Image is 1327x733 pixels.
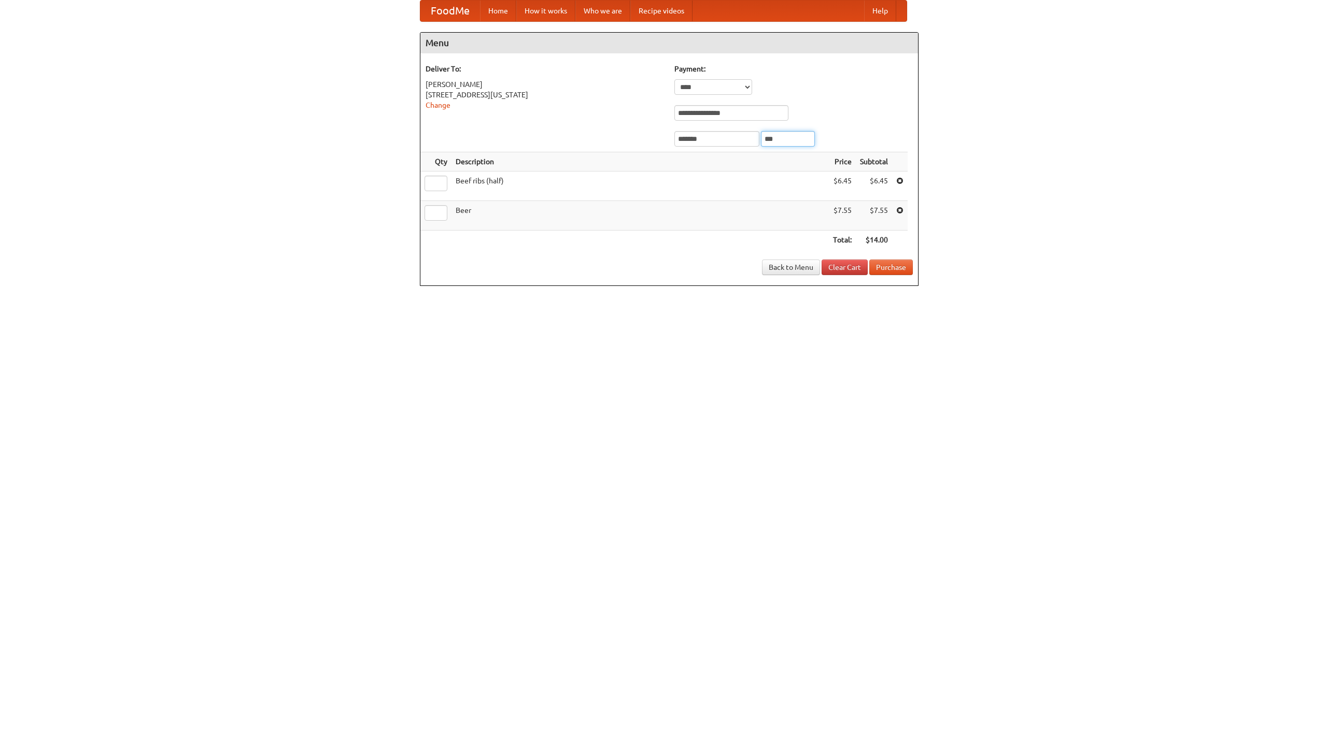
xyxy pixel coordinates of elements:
[829,201,856,231] td: $7.55
[426,101,450,109] a: Change
[420,33,918,53] h4: Menu
[856,171,892,201] td: $6.45
[426,64,664,74] h5: Deliver To:
[822,260,868,275] a: Clear Cart
[420,1,480,21] a: FoodMe
[864,1,896,21] a: Help
[451,152,829,171] th: Description
[480,1,516,21] a: Home
[856,201,892,231] td: $7.55
[420,152,451,171] th: Qty
[829,231,856,250] th: Total:
[856,231,892,250] th: $14.00
[674,64,913,74] h5: Payment:
[856,152,892,171] th: Subtotal
[762,260,820,275] a: Back to Menu
[575,1,630,21] a: Who we are
[869,260,913,275] button: Purchase
[829,171,856,201] td: $6.45
[426,90,664,100] div: [STREET_ADDRESS][US_STATE]
[451,171,829,201] td: Beef ribs (half)
[630,1,693,21] a: Recipe videos
[829,152,856,171] th: Price
[426,79,664,90] div: [PERSON_NAME]
[516,1,575,21] a: How it works
[451,201,829,231] td: Beer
